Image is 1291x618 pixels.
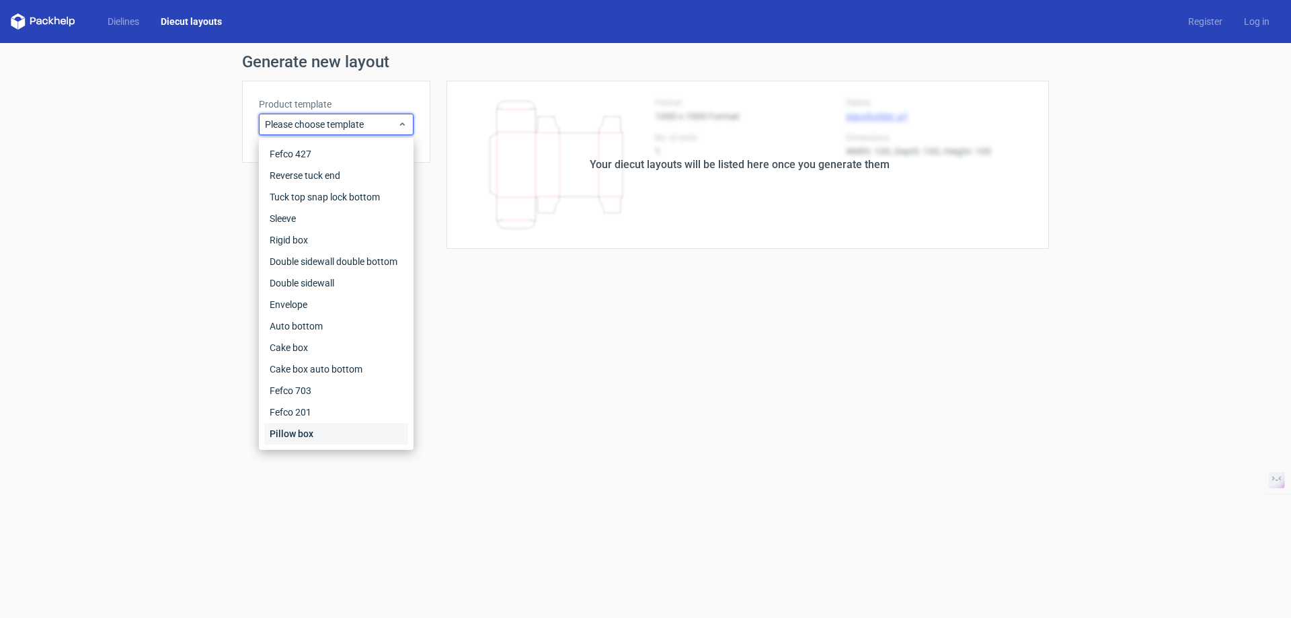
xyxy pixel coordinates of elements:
div: Cake box auto bottom [264,358,408,380]
div: Envelope [264,294,408,315]
div: Fefco 703 [264,380,408,401]
div: Fefco 201 [264,401,408,423]
div: Reverse tuck end [264,165,408,186]
a: Log in [1233,15,1280,28]
div: Pillow box [264,423,408,445]
h1: Generate new layout [242,54,1049,70]
div: Cake box [264,337,408,358]
div: Tuck top snap lock bottom [264,186,408,208]
label: Product template [259,98,414,111]
span: Please choose template [265,118,397,131]
a: Dielines [97,15,150,28]
a: Diecut layouts [150,15,233,28]
div: Fefco 427 [264,143,408,165]
div: Auto bottom [264,315,408,337]
a: Register [1177,15,1233,28]
div: Double sidewall double bottom [264,251,408,272]
div: Sleeve [264,208,408,229]
div: Double sidewall [264,272,408,294]
div: Your diecut layouts will be listed here once you generate them [590,157,890,173]
div: Rigid box [264,229,408,251]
